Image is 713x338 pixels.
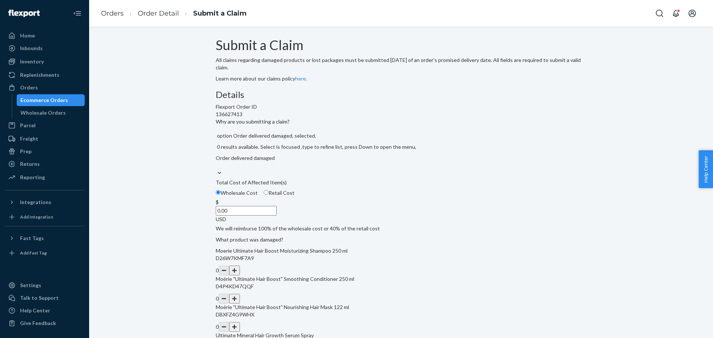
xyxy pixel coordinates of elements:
div: Give Feedback [20,319,56,327]
button: Open notifications [668,6,683,21]
div: Returns [20,160,40,168]
div: 0 [216,322,586,332]
a: Add Fast Tag [4,247,85,259]
div: Replenishments [20,71,59,79]
p: DBXFZ4G9WHX [216,311,586,318]
div: Settings [20,282,41,289]
input: $USD [216,206,277,216]
div: Orders [20,84,38,91]
a: Add Integration [4,211,85,223]
a: Submit a Claim [193,9,247,17]
div: $ [216,198,586,206]
img: Flexport logo [8,10,40,17]
div: 0 [216,294,586,303]
div: Parcel [20,122,36,129]
button: Give Feedback [4,317,85,329]
button: Close Navigation [70,6,85,21]
div: Inventory [20,58,44,65]
p: option Order delivered damaged, selected. [216,132,586,140]
span: Moérie "Ultimate Hair Boost" Smoothing Conditioner 250 ml [216,276,354,282]
a: Inbounds [4,42,85,54]
button: Open Search Box [652,6,667,21]
ol: breadcrumbs [95,3,253,24]
a: Orders [101,9,124,17]
p: Why are you submitting a claim? [216,118,290,125]
button: Integrations [4,196,85,208]
a: Prep [4,145,85,157]
div: Ecommerce Orders [20,96,68,104]
a: here [295,75,306,82]
p: D26W7KMF7A9 [216,255,586,262]
div: Talk to Support [20,294,59,302]
a: Talk to Support [4,292,85,304]
div: USD [216,216,586,223]
a: Parcel [4,119,85,131]
button: Help Center [699,150,713,188]
a: Replenishments [4,69,85,81]
div: Add Fast Tag [20,250,47,256]
span: Total Cost of Affected Item(s) [216,179,287,189]
h1: Submit a Claim [216,38,586,53]
a: Home [4,30,85,42]
span: Moérie "Ultimate Hair Boost" Nourishing Hair Mask 122 ml [216,304,349,310]
div: Home [20,32,35,39]
input: Wholesale Cost [216,190,221,195]
div: Help Center [20,307,50,314]
div: Fast Tags [20,234,44,242]
p: 0 results available. Select is focused ,type to refine list, press Down to open the menu, [216,143,586,151]
p: All claims regarding damaged products or lost packages must be submitted [DATE] of an order’s pro... [216,56,586,71]
p: Learn more about our claims policy . [216,75,586,82]
div: Freight [20,135,38,142]
a: Reporting [4,171,85,183]
div: Integrations [20,198,51,206]
span: Retail Cost [268,190,294,196]
a: Help Center [4,305,85,316]
a: Wholesale Orders [17,107,85,119]
div: 136627413 [216,111,586,118]
span: Moerie Ultimate Hair Boost Moisturizing Shampoo 250 ml [216,247,348,254]
p: What product was damaged? [216,236,586,243]
div: Order delivered damaged [216,154,586,162]
div: Inbounds [20,45,43,52]
a: Settings [4,279,85,291]
button: Fast Tags [4,232,85,244]
a: Ecommerce Orders [17,94,85,106]
div: Reporting [20,174,45,181]
a: Order Detail [138,9,179,17]
span: Wholesale Cost [221,190,258,196]
div: Add Integration [20,214,53,220]
a: Inventory [4,56,85,68]
button: Open account menu [685,6,700,21]
div: Flexport Order ID [216,103,586,111]
div: Prep [20,148,32,155]
h3: Details [216,90,586,99]
div: Wholesale Orders [20,109,66,117]
a: Returns [4,158,85,170]
a: Orders [4,82,85,93]
div: 0 [216,266,586,275]
a: Freight [4,133,85,145]
p: We will reimburse 100% of the wholesale cost or 40% of the retail cost [216,225,586,232]
input: Retail Cost [264,190,268,195]
p: D4P4KD47QQF [216,283,586,290]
